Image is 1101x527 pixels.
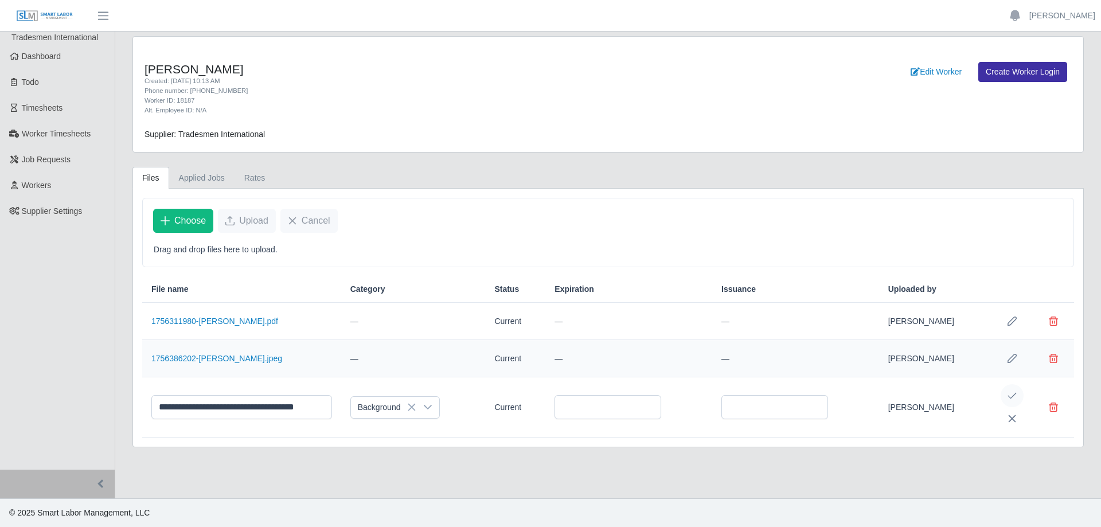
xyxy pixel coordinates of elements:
span: Supplier Settings [22,206,83,216]
button: Row Edit [1001,347,1024,370]
span: Choose [174,214,206,228]
a: 1756311980-[PERSON_NAME].pdf [151,317,278,326]
td: [PERSON_NAME] [879,303,991,340]
span: Upload [239,214,268,228]
button: Upload [218,209,276,233]
span: File name [151,283,189,295]
span: Dashboard [22,52,61,61]
span: © 2025 Smart Labor Management, LLC [9,508,150,517]
td: — [341,303,486,340]
button: Cancel Edit [1001,407,1024,430]
td: — [712,340,879,377]
span: Status [494,283,519,295]
span: Todo [22,77,39,87]
a: Rates [235,167,275,189]
a: 1756386202-[PERSON_NAME].jpeg [151,354,282,363]
span: Timesheets [22,103,63,112]
td: Current [485,303,545,340]
span: Worker Timesheets [22,129,91,138]
span: Issuance [721,283,756,295]
span: Job Requests [22,155,71,164]
button: Delete file [1042,396,1065,419]
button: Cancel [280,209,338,233]
button: Choose [153,209,213,233]
span: Background [351,397,417,418]
button: Save Edit [1001,384,1024,407]
td: [PERSON_NAME] [879,340,991,377]
span: Uploaded by [888,283,936,295]
a: Applied Jobs [169,167,235,189]
button: Row Edit [1001,310,1024,333]
a: Files [132,167,169,189]
td: Current [485,377,545,438]
a: Create Worker Login [978,62,1067,82]
div: Created: [DATE] 10:13 AM [145,76,678,86]
span: Category [350,283,385,295]
h4: [PERSON_NAME] [145,62,678,76]
img: SLM Logo [16,10,73,22]
a: Edit Worker [903,62,969,82]
div: Phone number: [PHONE_NUMBER] [145,86,678,96]
p: Drag and drop files here to upload. [154,244,1063,256]
span: Supplier: Tradesmen International [145,130,265,139]
span: Expiration [555,283,594,295]
td: — [545,303,712,340]
td: Current [485,340,545,377]
button: Delete file [1042,347,1065,370]
td: — [712,303,879,340]
span: Tradesmen International [11,33,98,42]
div: Worker ID: 18187 [145,96,678,106]
td: — [341,340,486,377]
td: — [545,340,712,377]
button: Delete file [1042,310,1065,333]
span: Workers [22,181,52,190]
td: [PERSON_NAME] [879,377,991,438]
a: [PERSON_NAME] [1029,10,1095,22]
span: Cancel [302,214,330,228]
div: Alt. Employee ID: N/A [145,106,678,115]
